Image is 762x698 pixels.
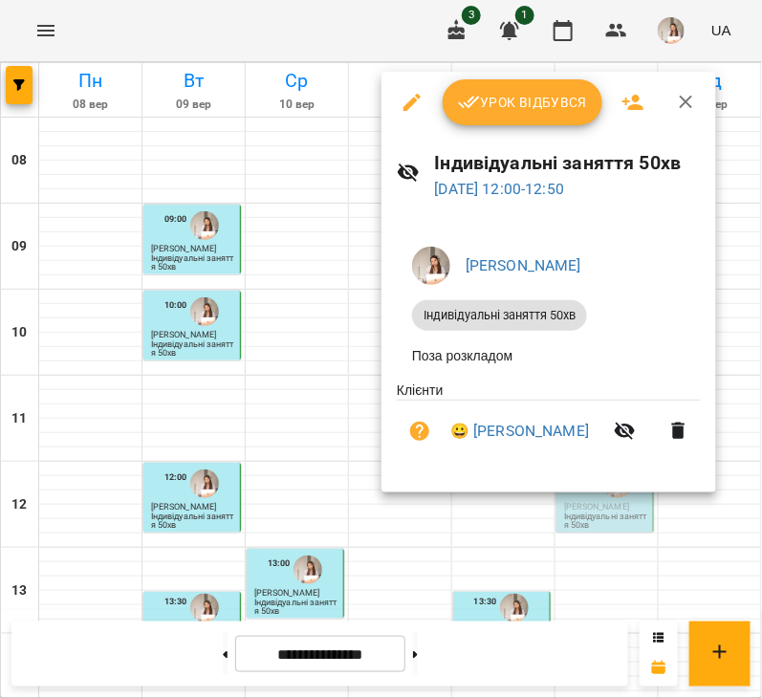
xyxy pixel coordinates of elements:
[397,381,701,469] ul: Клієнти
[458,91,588,114] span: Урок відбувся
[435,148,702,178] h6: Індивідуальні заняття 50хв
[435,180,565,198] a: [DATE] 12:00-12:50
[397,408,443,454] button: Візит ще не сплачено. Додати оплату?
[412,307,587,324] span: Індивідуальні заняття 50хв
[450,420,589,443] a: 😀 [PERSON_NAME]
[397,338,701,373] li: Поза розкладом
[412,247,450,285] img: 712aada8251ba8fda70bc04018b69839.jpg
[443,79,603,125] button: Урок відбувся
[466,256,581,274] a: [PERSON_NAME]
